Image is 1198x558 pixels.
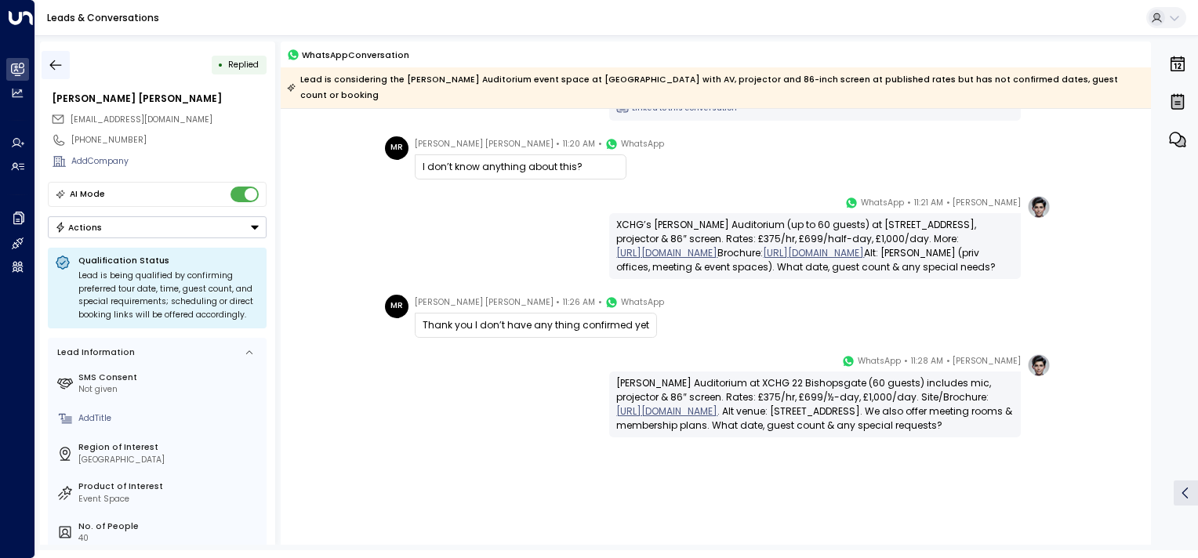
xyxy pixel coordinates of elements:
div: AddCompany [71,155,267,168]
a: [URL][DOMAIN_NAME] [616,246,717,260]
span: WhatsApp [861,195,904,211]
span: Replied [228,59,259,71]
div: Button group with a nested menu [48,216,267,238]
div: XCHG’s [PERSON_NAME] Auditorium (up to 60 guests) at [STREET_ADDRESS], projector & 86″ screen. Ra... [616,218,1014,274]
a: [URL][DOMAIN_NAME] [616,404,717,418]
span: • [904,353,908,369]
span: 11:28 AM [911,353,943,369]
div: MR [385,136,408,160]
span: WhatsApp [858,353,901,369]
div: Thank you I don’t have any thing confirmed yet [423,318,649,332]
span: • [598,295,602,310]
span: • [907,195,911,211]
span: • [946,353,950,369]
span: 11:20 AM [563,136,595,152]
span: WhatsApp [621,295,664,310]
label: Region of Interest [78,441,262,454]
div: Lead is considering the [PERSON_NAME] Auditorium event space at [GEOGRAPHIC_DATA] with AV, projec... [287,72,1144,103]
div: [PHONE_NUMBER] [71,134,267,147]
div: MR [385,295,408,318]
span: [PERSON_NAME] [PERSON_NAME] [415,295,554,310]
div: I don’t know anything about this? [423,160,619,174]
div: Actions [55,222,103,233]
span: • [556,295,560,310]
div: Not given [78,383,262,396]
div: [GEOGRAPHIC_DATA] [78,454,262,466]
div: • [218,54,223,75]
a: Leads & Conversations [47,11,159,24]
div: Lead is being qualified by confirming preferred tour date, time, guest count, and special require... [78,270,260,321]
span: • [946,195,950,211]
div: AI Mode [70,187,105,202]
div: Event Space [78,493,262,505]
span: [EMAIL_ADDRESS][DOMAIN_NAME] [71,114,212,125]
img: profile-logo.png [1027,195,1051,219]
span: [PERSON_NAME] [PERSON_NAME] [415,136,554,152]
a: Linked to this conversation [616,103,1014,116]
div: [PERSON_NAME] [PERSON_NAME] [52,92,267,106]
span: WhatsApp Conversation [302,49,409,62]
img: profile-logo.png [1027,353,1051,377]
button: Actions [48,216,267,238]
label: No. of People [78,520,262,533]
span: 11:21 AM [914,195,943,211]
span: WhatsApp [621,136,664,152]
span: [PERSON_NAME] [953,195,1021,211]
span: • [556,136,560,152]
span: [PERSON_NAME] [953,353,1021,369]
span: 11:26 AM [563,295,595,310]
p: Qualification Status [78,255,260,266]
div: [PERSON_NAME] Auditorium at XCHG 22 Bishopsgate (60 guests) includes mic, projector & 86″ screen.... [616,376,1014,433]
div: Lead Information [53,346,135,359]
span: • [598,136,602,152]
a: [URL][DOMAIN_NAME] [763,246,864,260]
span: Manifestwithmicah@manifestwithmicah.com [71,114,212,126]
label: SMS Consent [78,371,262,384]
div: AddTitle [78,412,262,425]
label: Product of Interest [78,480,262,493]
div: 40 [78,532,262,545]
